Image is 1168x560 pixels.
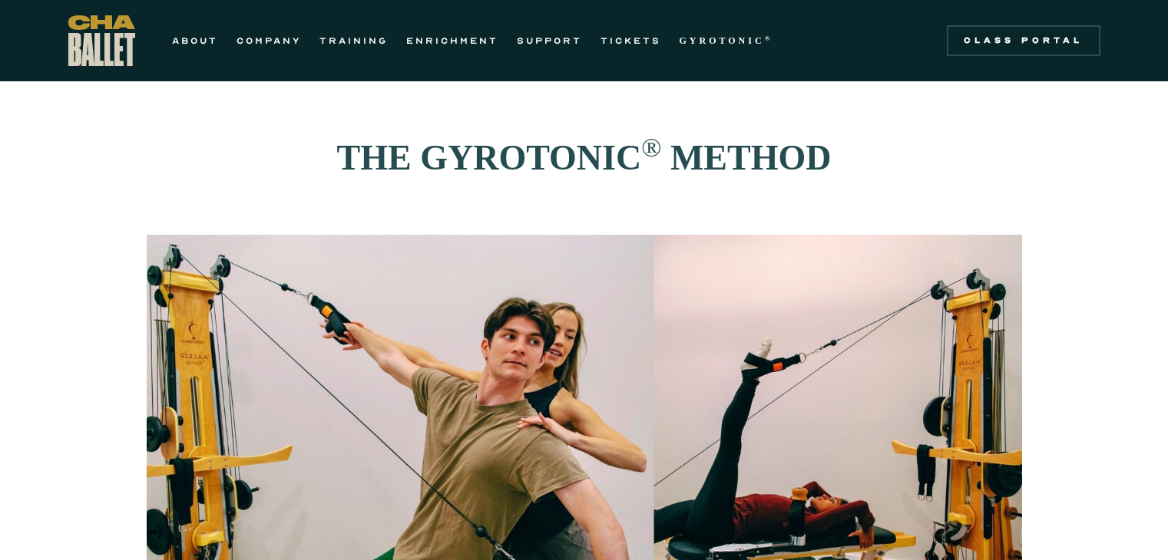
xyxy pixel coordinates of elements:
strong: GYROTONIC [680,35,765,46]
a: GYROTONIC® [680,31,773,50]
a: TRAINING [319,31,388,50]
a: TICKETS [601,31,661,50]
strong: THE GYROTONIC [337,138,642,177]
a: home [68,15,135,66]
a: Class Portal [947,25,1100,56]
a: ABOUT [172,31,218,50]
a: SUPPORT [517,31,582,50]
a: ENRICHMENT [406,31,498,50]
sup: ® [641,133,661,162]
div: Class Portal [956,35,1091,47]
a: COMPANY [237,31,301,50]
strong: METHOD [670,138,832,177]
sup: ® [765,35,773,42]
